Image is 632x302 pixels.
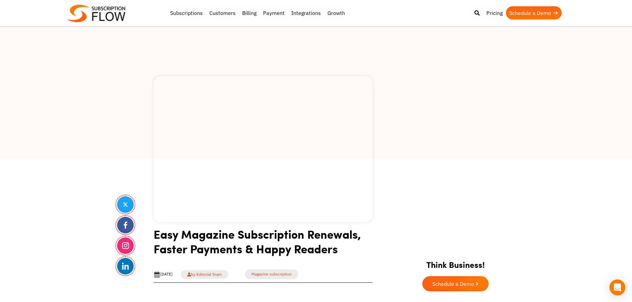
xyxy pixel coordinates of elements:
img: Subscriptionflow [67,5,125,22]
h2: Think Business! [396,252,515,273]
img: intro video [407,192,503,250]
h1: Easy Magazine Subscription Renewals, Faster Payments & Happy Readers [154,227,373,261]
a: Subscriptions [167,6,206,20]
img: Magazine Subscription Renewals [154,76,373,222]
a: by Editorial Team [181,270,228,279]
div: [DATE] [154,271,173,278]
a: Schedule a Demo [506,6,562,20]
a: Growth [324,6,348,20]
a: Schedule a Demo [422,276,489,291]
a: Payment [260,6,288,20]
span: Schedule a Demo [432,281,474,286]
div: Open Intercom Messenger [609,279,625,295]
a: Magazine subscription [245,270,298,279]
a: Integrations [288,6,324,20]
a: Pricing [483,6,506,20]
a: Customers [206,6,239,20]
a: Billing [239,6,260,20]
